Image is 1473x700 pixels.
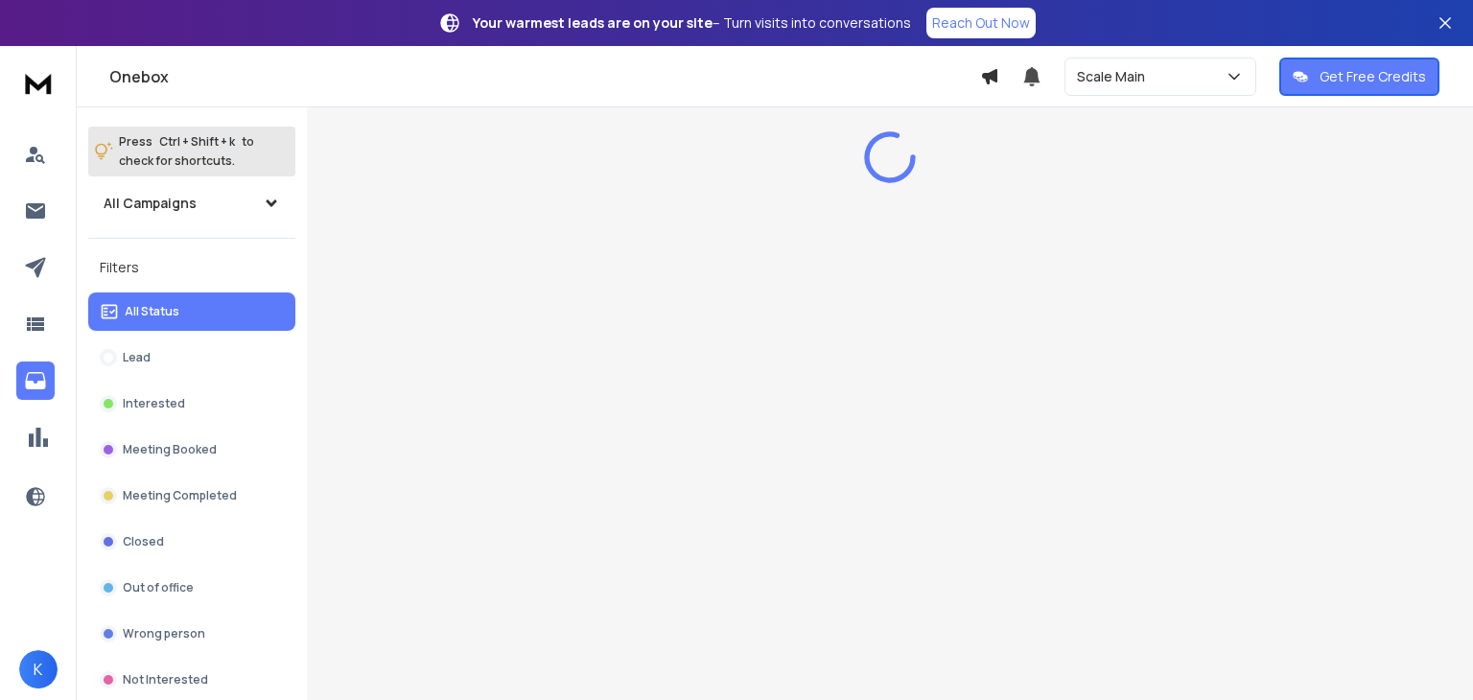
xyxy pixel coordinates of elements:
p: Interested [123,396,185,411]
p: Meeting Booked [123,442,217,457]
p: Lead [123,350,151,365]
p: Out of office [123,580,194,595]
p: Get Free Credits [1320,67,1426,86]
button: Not Interested [88,661,295,699]
p: Closed [123,534,164,549]
button: Closed [88,523,295,561]
button: Lead [88,338,295,377]
h3: Filters [88,254,295,281]
h1: Onebox [109,65,980,88]
p: All Status [125,304,179,319]
h1: All Campaigns [104,194,197,213]
button: Meeting Booked [88,431,295,469]
button: K [19,650,58,688]
p: Reach Out Now [932,13,1030,33]
button: All Status [88,292,295,331]
button: Meeting Completed [88,477,295,515]
strong: Your warmest leads are on your site [473,13,713,32]
button: Interested [88,385,295,423]
button: Wrong person [88,615,295,653]
p: Meeting Completed [123,488,237,503]
button: All Campaigns [88,184,295,222]
p: Wrong person [123,626,205,642]
span: Ctrl + Shift + k [156,130,238,152]
p: – Turn visits into conversations [473,13,911,33]
a: Reach Out Now [926,8,1036,38]
p: Scale Main [1077,67,1153,86]
img: logo [19,65,58,101]
p: Press to check for shortcuts. [119,132,254,171]
p: Not Interested [123,672,208,688]
button: Out of office [88,569,295,607]
button: Get Free Credits [1279,58,1439,96]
